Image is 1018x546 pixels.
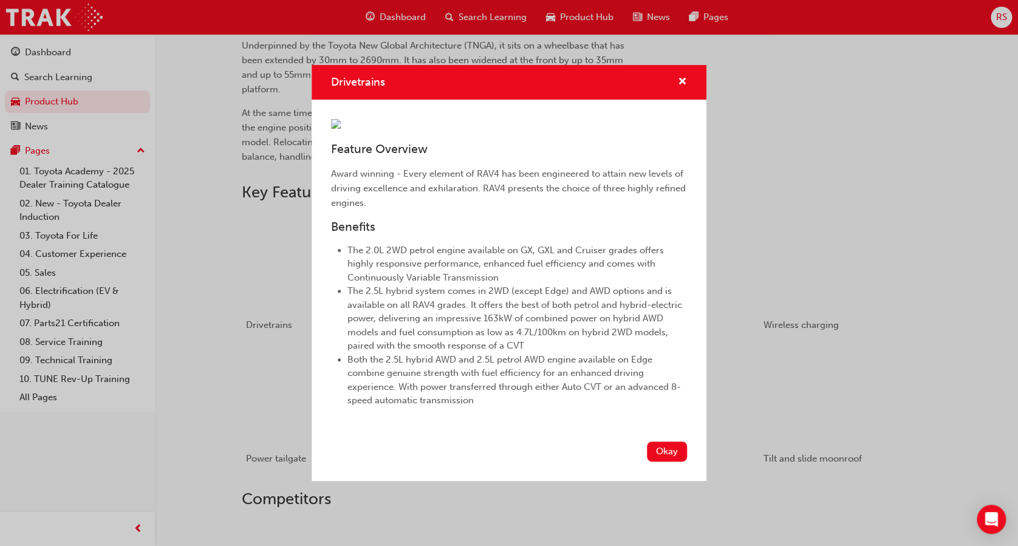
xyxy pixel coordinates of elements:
span: Award winning - Every element of RAV4 has been engineered to attain new levels of driving excelle... [331,168,688,208]
button: Okay [647,442,687,462]
li: Both the 2.5L hybrid AWD and 2.5L petrol AWD engine available on Edge combine genuine strength wi... [347,353,687,408]
span: Drivetrains [331,75,385,89]
span: cross-icon [678,77,687,88]
h3: Feature Overview [331,142,687,156]
img: 21ed531a-76de-40a4-88e6-680697d65bf9.webp [331,119,341,129]
div: Open Intercom Messenger [977,505,1006,534]
div: Drivetrains [312,65,706,481]
li: The 2.5L hybrid system comes in 2WD (except Edge) and AWD options and is available on all RAV4 gr... [347,284,687,353]
h3: Benefits [331,220,687,234]
button: cross-icon [678,75,687,90]
li: The 2.0L 2WD petrol engine available on GX, GXL and Cruiser grades offers highly responsive perfo... [347,244,687,285]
